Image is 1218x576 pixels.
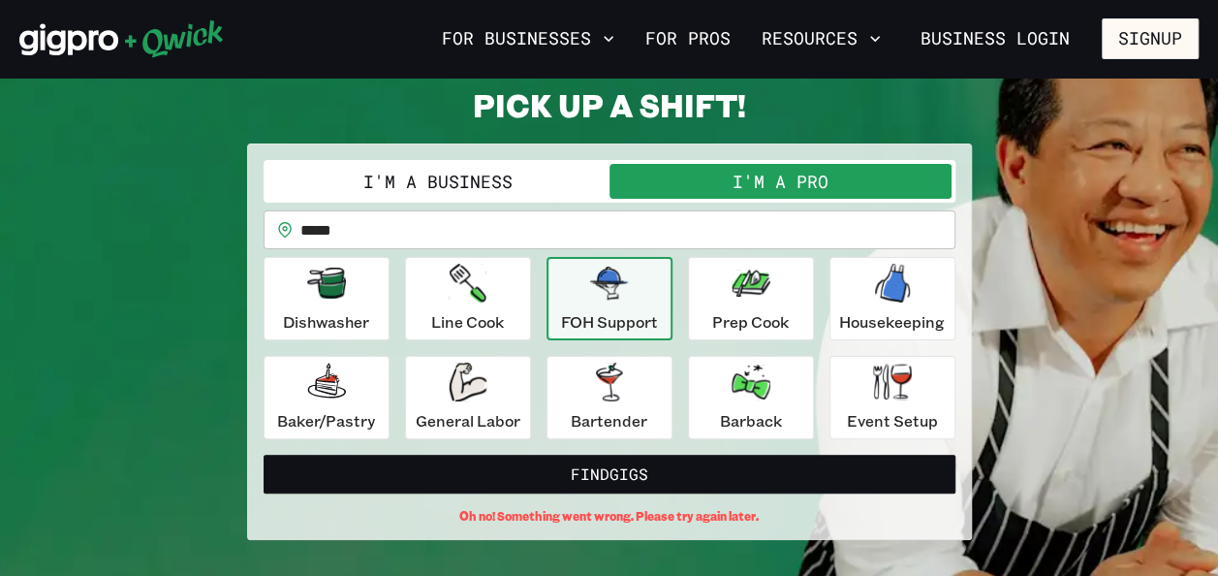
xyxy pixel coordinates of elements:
[247,85,972,124] h2: PICK UP A SHIFT!
[638,22,738,55] a: For Pros
[561,310,658,334] p: FOH Support
[904,18,1086,59] a: Business Login
[720,409,782,432] p: Barback
[839,310,945,334] p: Housekeeping
[277,409,375,432] p: Baker/Pastry
[267,164,609,199] button: I'm a Business
[264,257,390,340] button: Dishwasher
[754,22,889,55] button: Resources
[1102,18,1199,59] button: Signup
[264,455,955,494] button: FindGigs
[431,310,504,334] p: Line Cook
[283,310,369,334] p: Dishwasher
[405,257,531,340] button: Line Cook
[416,409,520,432] p: General Labor
[405,356,531,439] button: General Labor
[547,356,672,439] button: Bartender
[829,257,955,340] button: Housekeeping
[434,22,622,55] button: For Businesses
[688,356,814,439] button: Barback
[712,310,789,334] p: Prep Cook
[609,164,952,199] button: I'm a Pro
[847,409,938,432] p: Event Setup
[547,257,672,340] button: FOH Support
[459,509,759,524] span: Oh no! Something went wrong. Please try again later.
[264,356,390,439] button: Baker/Pastry
[571,409,647,432] p: Bartender
[829,356,955,439] button: Event Setup
[688,257,814,340] button: Prep Cook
